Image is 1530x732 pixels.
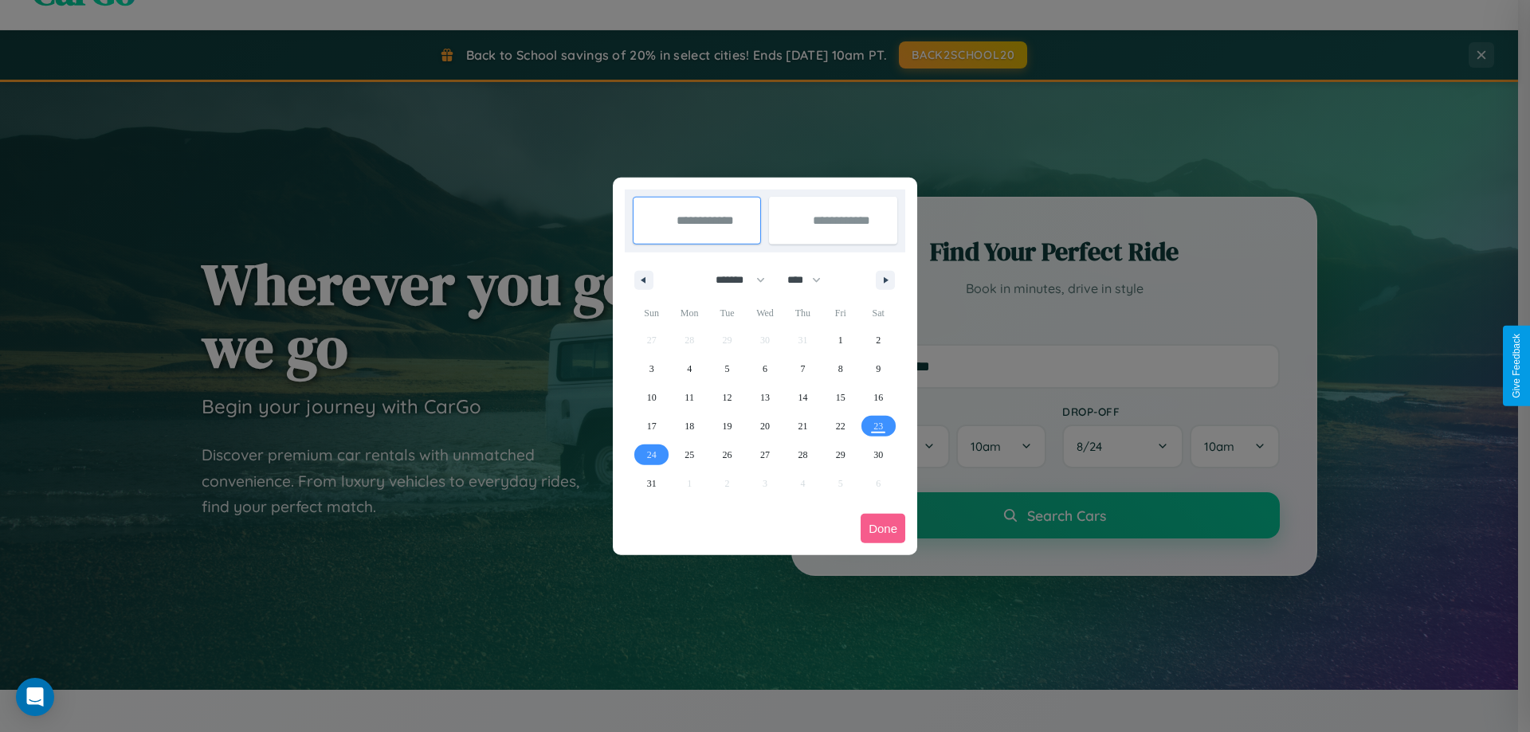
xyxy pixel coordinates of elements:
[633,383,670,412] button: 10
[784,354,822,383] button: 7
[860,354,897,383] button: 9
[822,354,859,383] button: 8
[838,354,843,383] span: 8
[860,440,897,469] button: 30
[822,440,859,469] button: 29
[838,326,843,354] span: 1
[822,326,859,354] button: 1
[822,300,859,326] span: Fri
[708,354,746,383] button: 5
[784,383,822,412] button: 14
[836,412,845,440] span: 22
[800,354,805,383] span: 7
[670,383,708,412] button: 11
[760,383,770,412] span: 13
[16,678,54,716] div: Open Intercom Messenger
[725,354,730,383] span: 5
[708,412,746,440] button: 19
[633,354,670,383] button: 3
[633,469,670,498] button: 31
[687,354,692,383] span: 4
[860,383,897,412] button: 16
[670,440,708,469] button: 25
[860,412,897,440] button: 23
[836,383,845,412] span: 15
[708,300,746,326] span: Tue
[746,412,783,440] button: 20
[822,412,859,440] button: 22
[860,300,897,326] span: Sat
[873,383,883,412] span: 16
[784,440,822,469] button: 28
[822,383,859,412] button: 15
[876,354,881,383] span: 9
[873,440,883,469] span: 30
[784,300,822,326] span: Thu
[670,412,708,440] button: 18
[649,354,654,383] span: 3
[685,383,694,412] span: 11
[746,300,783,326] span: Wed
[685,440,694,469] span: 25
[746,383,783,412] button: 13
[633,300,670,326] span: Sun
[784,412,822,440] button: 21
[1511,334,1522,398] div: Give Feedback
[647,412,657,440] span: 17
[860,326,897,354] button: 2
[708,383,746,412] button: 12
[763,354,767,383] span: 6
[723,440,732,469] span: 26
[746,354,783,383] button: 6
[685,412,694,440] span: 18
[746,440,783,469] button: 27
[708,440,746,469] button: 26
[670,300,708,326] span: Mon
[647,383,657,412] span: 10
[647,440,657,469] span: 24
[873,412,883,440] span: 23
[760,412,770,440] span: 20
[798,440,807,469] span: 28
[723,383,732,412] span: 12
[647,469,657,498] span: 31
[670,354,708,383] button: 4
[723,412,732,440] span: 19
[876,326,881,354] span: 2
[861,514,905,543] button: Done
[633,440,670,469] button: 24
[633,412,670,440] button: 17
[798,383,807,412] span: 14
[798,412,807,440] span: 21
[760,440,770,469] span: 27
[836,440,845,469] span: 29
